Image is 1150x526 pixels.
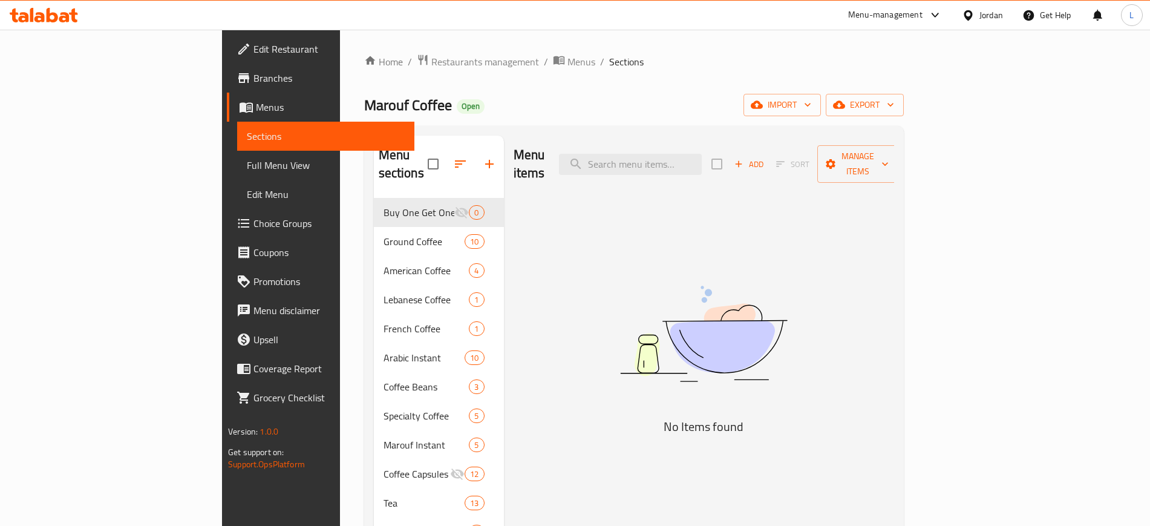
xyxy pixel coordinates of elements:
span: 10 [465,236,483,248]
div: items [469,380,484,394]
div: items [469,292,484,307]
a: Coupons [227,238,414,267]
a: Support.OpsPlatform [228,456,305,472]
div: items [469,205,484,220]
div: Ground Coffee10 [374,227,504,256]
a: Full Menu View [237,151,414,180]
div: Coffee Beans3 [374,372,504,401]
span: 0 [469,207,483,219]
h2: Menu items [514,146,545,182]
span: 4 [469,265,483,277]
span: Version: [228,424,258,439]
span: Sort sections [446,150,475,179]
div: Specialty Coffee5 [374,401,504,430]
span: Grocery Checklist [253,390,404,405]
div: items [465,350,484,365]
span: 3 [469,381,483,393]
span: Manage items [827,149,889,179]
a: Edit Restaurant [227,35,414,64]
span: Restaurants management [431,54,539,69]
span: 10 [465,352,483,364]
a: Upsell [227,325,414,354]
span: Ground Coffee [384,234,465,249]
span: French Coffee [384,321,469,336]
span: Promotions [253,274,404,289]
span: Full Menu View [247,158,404,173]
span: Menus [567,54,595,69]
div: items [465,496,484,510]
span: Open [457,101,485,111]
span: Sections [609,54,644,69]
div: items [465,234,484,249]
li: / [600,54,604,69]
div: Lebanese Coffee1 [374,285,504,314]
span: Menus [256,100,404,114]
div: Arabic Instant10 [374,343,504,372]
button: Manage items [817,145,898,183]
li: / [544,54,548,69]
span: Tea [384,496,465,510]
button: Add [730,155,768,174]
span: Coffee Capsules [384,467,451,481]
span: Upsell [253,332,404,347]
a: Menu disclaimer [227,296,414,325]
svg: Inactive section [450,467,465,481]
span: 5 [469,410,483,422]
div: American Coffee [384,263,469,278]
span: L [1129,8,1134,22]
div: Menu-management [848,8,923,22]
span: import [753,97,811,113]
div: items [469,263,484,278]
span: Coffee Beans [384,380,469,394]
div: items [469,321,484,336]
span: Add [733,157,765,171]
div: Buy One Get One For Free0 [374,198,504,227]
button: import [743,94,821,116]
a: Menus [553,54,595,70]
span: Specialty Coffee [384,409,469,423]
div: items [469,409,484,423]
span: Lebanese Coffee [384,292,469,307]
span: export [835,97,894,113]
div: Jordan [979,8,1003,22]
span: 12 [465,468,483,480]
span: 1 [469,323,483,335]
span: Marouf Coffee [364,91,452,119]
a: Menus [227,93,414,122]
button: export [826,94,904,116]
span: Coverage Report [253,361,404,376]
h5: No Items found [552,417,855,436]
span: Edit Menu [247,187,404,202]
div: Buy One Get One For Free [384,205,455,220]
a: Edit Menu [237,180,414,209]
span: 13 [465,498,483,509]
span: Marouf Instant [384,438,469,452]
nav: breadcrumb [364,54,904,70]
a: Grocery Checklist [227,383,414,412]
span: Get support on: [228,444,284,460]
span: 1.0.0 [260,424,278,439]
div: American Coffee4 [374,256,504,285]
div: French Coffee1 [374,314,504,343]
span: 5 [469,439,483,451]
span: Coupons [253,245,404,260]
div: items [465,467,484,481]
a: Sections [237,122,414,151]
div: items [469,438,484,452]
span: Choice Groups [253,216,404,231]
span: Arabic Instant [384,350,465,365]
span: Sections [247,129,404,143]
span: Select section first [768,155,817,174]
div: Open [457,99,485,114]
a: Branches [227,64,414,93]
input: search [559,154,702,175]
a: Choice Groups [227,209,414,238]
